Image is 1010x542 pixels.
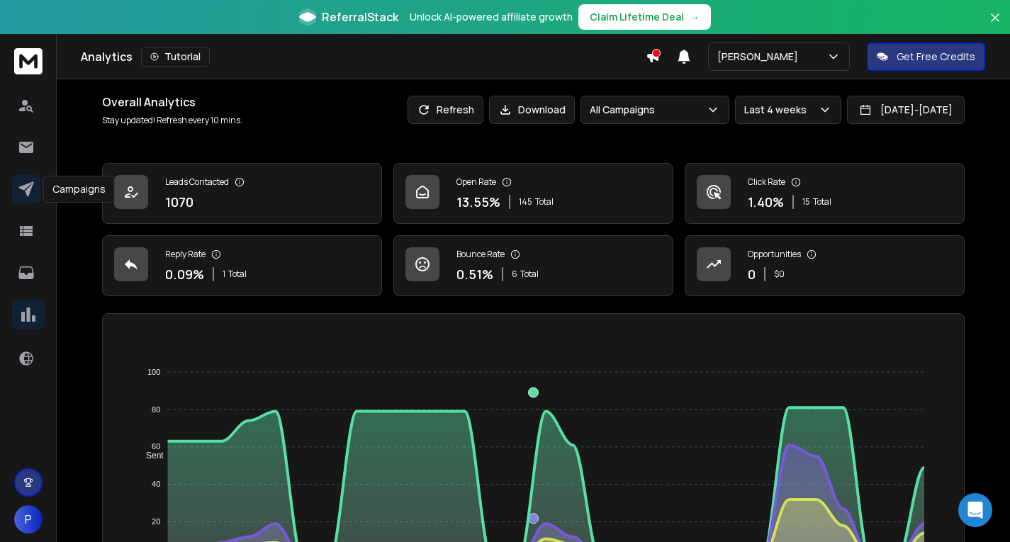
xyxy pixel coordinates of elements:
[690,10,700,24] span: →
[748,249,801,260] p: Opportunities
[456,176,496,188] p: Open Rate
[512,269,517,280] span: 6
[223,269,225,280] span: 1
[81,47,646,67] div: Analytics
[165,176,229,188] p: Leads Contacted
[410,10,573,24] p: Unlock AI-powered affiliate growth
[165,264,204,284] p: 0.09 %
[748,176,785,188] p: Click Rate
[102,235,382,296] a: Reply Rate0.09%1Total
[456,264,493,284] p: 0.51 %
[578,4,711,30] button: Claim Lifetime Deal→
[152,443,160,451] tspan: 60
[867,43,985,71] button: Get Free Credits
[152,405,160,414] tspan: 80
[897,50,975,64] p: Get Free Credits
[102,163,382,224] a: Leads Contacted1070
[141,47,210,67] button: Tutorial
[228,269,247,280] span: Total
[102,94,242,111] h1: Overall Analytics
[520,269,539,280] span: Total
[147,368,160,376] tspan: 100
[165,192,193,212] p: 1070
[744,103,812,117] p: Last 4 weeks
[322,9,398,26] span: ReferralStack
[958,493,992,527] div: Open Intercom Messenger
[456,249,505,260] p: Bounce Rate
[847,96,965,124] button: [DATE]-[DATE]
[393,235,673,296] a: Bounce Rate0.51%6Total
[986,9,1004,43] button: Close banner
[102,115,242,126] p: Stay updated! Refresh every 10 mins.
[165,249,206,260] p: Reply Rate
[748,192,784,212] p: 1.40 %
[408,96,483,124] button: Refresh
[717,50,804,64] p: [PERSON_NAME]
[685,163,965,224] a: Click Rate1.40%15Total
[135,451,164,461] span: Sent
[152,480,160,489] tspan: 40
[456,192,500,212] p: 13.55 %
[518,103,566,117] p: Download
[519,196,532,208] span: 145
[489,96,575,124] button: Download
[14,505,43,533] button: P
[43,176,115,203] div: Campaigns
[535,196,554,208] span: Total
[437,103,474,117] p: Refresh
[813,196,831,208] span: Total
[685,235,965,296] a: Opportunities0$0
[748,264,756,284] p: 0
[802,196,810,208] span: 15
[590,103,661,117] p: All Campaigns
[774,269,785,280] p: $ 0
[393,163,673,224] a: Open Rate13.55%145Total
[152,518,160,526] tspan: 20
